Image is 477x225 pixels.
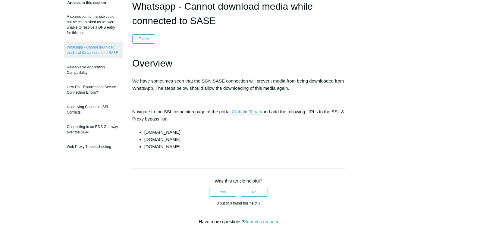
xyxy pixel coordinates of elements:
li: [DOMAIN_NAME] [144,143,345,150]
span: 0 out of 0 found this helpful [217,201,260,205]
li: [DOMAIN_NAME] [144,129,345,136]
a: Web Proxy Troubleshooting [64,141,123,152]
p: We have sometimes seen that the SGN SASE connection will prevent media from being downloaded from... [132,77,345,92]
a: How Do I Troubleshoot Secure Connection Errors? [64,81,123,98]
a: Global [232,109,245,114]
a: A connection to this site could not be established as we were unable to resolve a DNS entry for t... [64,11,123,39]
span: Was this article helpful? [215,178,262,183]
button: This article was helpful [209,188,236,197]
a: ReMarkable Application Compatibility [64,61,123,78]
button: This article was not helpful [241,188,268,197]
a: Whatsapp - Cannot download media while connected to SASE [64,42,123,58]
span: Articles in this section [64,1,106,5]
a: Connecting to an RDS Gateway over the SGN [64,121,123,138]
p: Navigate to the SSL Inspection page of the portal: or and add the following URLs to the SSL & Pro... [132,108,345,123]
a: Submit a request [244,219,278,224]
a: Tenant [249,109,262,114]
h1: Overview [132,56,345,71]
button: Follow Article [132,34,155,43]
a: Underlying Causes of SSL Conflicts [64,101,123,118]
li: [DOMAIN_NAME] [144,136,345,143]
